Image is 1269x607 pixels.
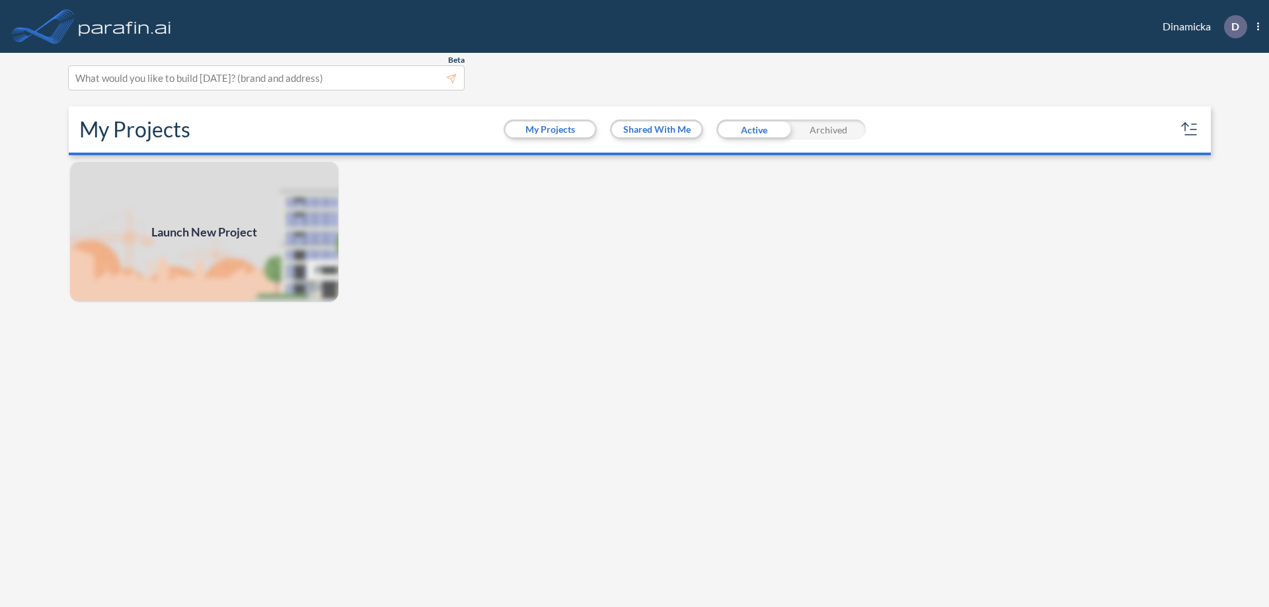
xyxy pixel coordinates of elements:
[716,120,791,139] div: Active
[791,120,866,139] div: Archived
[151,223,257,241] span: Launch New Project
[69,161,340,303] a: Launch New Project
[1179,119,1200,140] button: sort
[69,161,340,303] img: add
[76,13,174,40] img: logo
[506,122,595,137] button: My Projects
[1231,20,1239,32] p: D
[612,122,701,137] button: Shared With Me
[1143,15,1259,38] div: Dinamicka
[448,55,465,65] span: Beta
[79,117,190,142] h2: My Projects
